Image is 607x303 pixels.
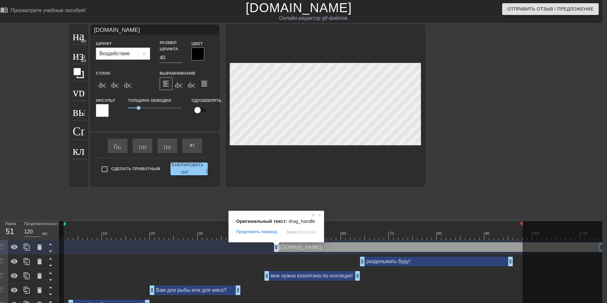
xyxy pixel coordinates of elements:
[389,230,395,237] div: 70
[11,8,86,13] ya-tr-span: Просмотрите учебные пособия!
[111,80,189,87] ya-tr-span: формат_italic
[24,222,61,226] ya-tr-span: Продолжительность
[342,230,347,237] div: 60
[246,1,352,15] a: [DOMAIN_NAME]
[191,41,203,46] ya-tr-span: Цвет
[236,229,277,235] span: Предложить перевод
[150,230,156,237] div: 20
[520,221,523,226] img: bound-end.png
[236,218,287,224] span: Оригинальный текст:
[73,123,115,135] ya-tr-span: Справка
[507,5,594,13] ya-tr-span: Отправить Отзыв / Предложение
[437,230,443,237] div: 80
[188,80,303,87] ya-tr-span: формат_align_right
[206,165,259,173] ya-tr-span: двойная стрелка
[175,80,298,87] ya-tr-span: формат_align_center
[160,40,178,51] ya-tr-span: Размер шрифта
[111,166,160,171] ya-tr-span: Сделать Приватным
[42,231,47,236] ya-tr-span: мс
[96,41,112,46] ya-tr-span: Шрифт
[279,15,347,21] ya-tr-span: Онлайн-редактор gif-файлов
[73,104,252,116] ya-tr-span: выбор_размера_фото_большой
[73,28,119,40] ya-tr-span: название
[128,98,171,103] ya-tr-span: Толщина обводки
[188,141,279,149] ya-tr-span: skip_next - пропустить следующий
[114,141,171,149] ya-tr-span: быстрый поворот
[5,222,16,226] ya-tr-span: Рамка
[162,80,280,87] ya-tr-span: format_align_left формат_align_left
[139,141,195,149] ya-tr-span: пропускать ранее
[502,3,599,15] button: Отправить Отзыв / Предложение
[73,84,111,96] ya-tr-span: урожай
[160,71,196,76] ya-tr-span: Выравнивание
[81,57,117,62] ya-tr-span: добавить_круг
[0,6,47,14] ya-tr-span: menu_book_бук меню
[200,80,341,87] ya-tr-span: format_align_justify формат_align_justify
[98,80,161,87] ya-tr-span: формат_bold
[96,98,115,103] ya-tr-span: Инсульт
[99,51,130,56] ya-tr-span: Воздействие
[170,163,208,175] button: Сгенерировать GIF
[103,230,108,237] div: 10
[81,37,117,42] ya-tr-span: добавить_круг
[96,71,110,76] ya-tr-span: Стили
[73,48,139,60] ya-tr-span: изображение
[0,6,86,16] a: Просмотрите учебные пособия!
[166,162,204,176] ya-tr-span: Сгенерировать GIF
[73,143,130,155] ya-tr-span: клавиатура
[507,258,514,265] span: drag_handle - ручка перетаскивания
[5,226,15,237] div: 51
[289,218,315,224] span: drag_handle
[163,141,181,149] ya-tr-span: пауза
[198,230,204,237] div: 30
[124,80,199,87] ya-tr-span: формат_подстрочный
[485,230,491,237] div: 90
[191,98,221,103] ya-tr-span: Одушевлять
